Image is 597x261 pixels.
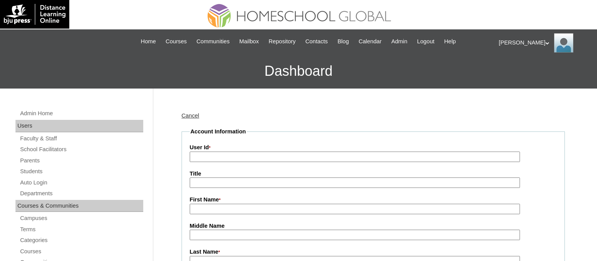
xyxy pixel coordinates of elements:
span: Repository [269,37,296,46]
span: Blog [338,37,349,46]
a: Parents [19,156,143,165]
a: Cancel [182,113,199,119]
a: Blog [334,37,353,46]
a: Admin Home [19,109,143,118]
span: Mailbox [239,37,259,46]
legend: Account Information [190,128,247,136]
label: Title [190,170,557,178]
span: Calendar [359,37,381,46]
span: Contacts [305,37,328,46]
a: Faculty & Staff [19,134,143,143]
label: First Name [190,196,557,204]
a: Auto Login [19,178,143,188]
a: Home [137,37,160,46]
label: Middle Name [190,222,557,230]
a: Courses [162,37,191,46]
span: Home [141,37,156,46]
a: Repository [265,37,300,46]
div: Users [15,120,143,132]
span: Communities [196,37,230,46]
span: Admin [391,37,408,46]
a: Students [19,167,143,176]
a: Communities [192,37,233,46]
a: Logout [413,37,438,46]
a: Terms [19,225,143,234]
div: Courses & Communities [15,200,143,212]
a: Campuses [19,213,143,223]
img: logo-white.png [4,4,65,25]
a: Admin [388,37,412,46]
h3: Dashboard [4,54,593,89]
a: Courses [19,247,143,256]
div: [PERSON_NAME] [499,33,589,53]
img: Leslie Samaniego [554,33,573,53]
a: Help [440,37,460,46]
label: Last Name [190,248,557,256]
a: School Facilitators [19,145,143,154]
a: Contacts [302,37,332,46]
a: Departments [19,189,143,198]
span: Courses [166,37,187,46]
label: User Id [190,143,557,152]
a: Calendar [355,37,385,46]
span: Logout [417,37,434,46]
a: Categories [19,235,143,245]
a: Mailbox [235,37,263,46]
span: Help [444,37,456,46]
